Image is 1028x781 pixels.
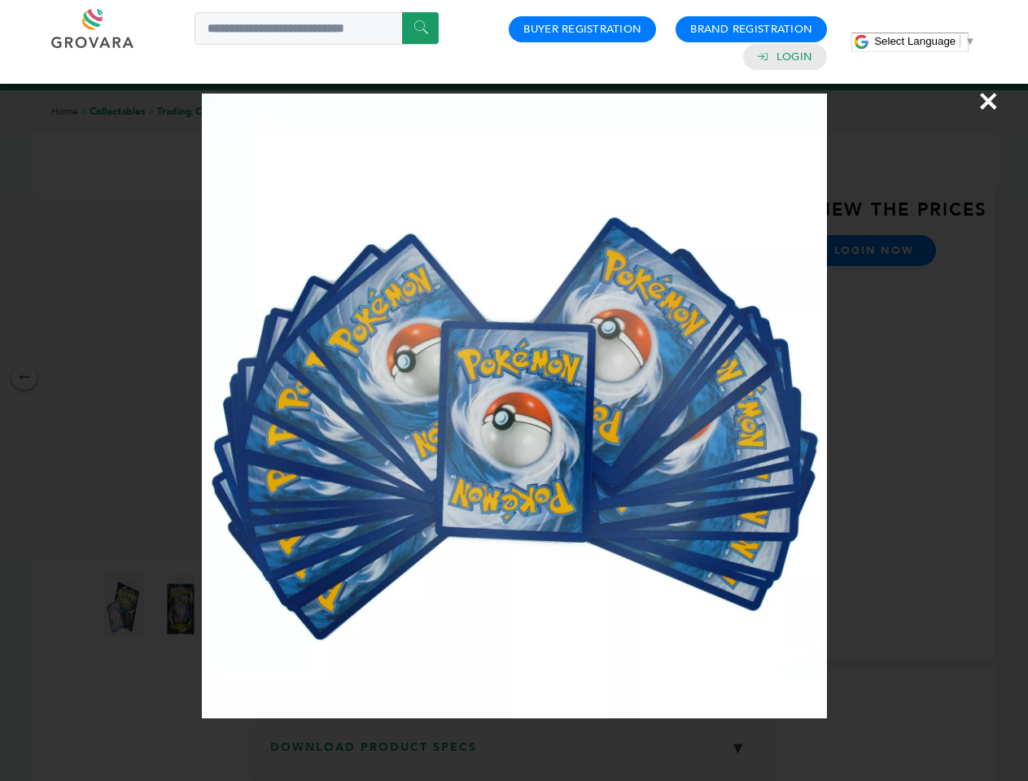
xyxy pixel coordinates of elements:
[874,35,975,47] a: Select Language​
[874,35,956,47] span: Select Language
[195,12,439,45] input: Search a product or brand...
[202,94,827,718] img: Image Preview
[523,22,641,37] a: Buyer Registration
[776,50,812,64] a: Login
[965,35,975,47] span: ▼
[960,35,960,47] span: ​
[978,78,1000,124] span: ×
[690,22,812,37] a: Brand Registration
